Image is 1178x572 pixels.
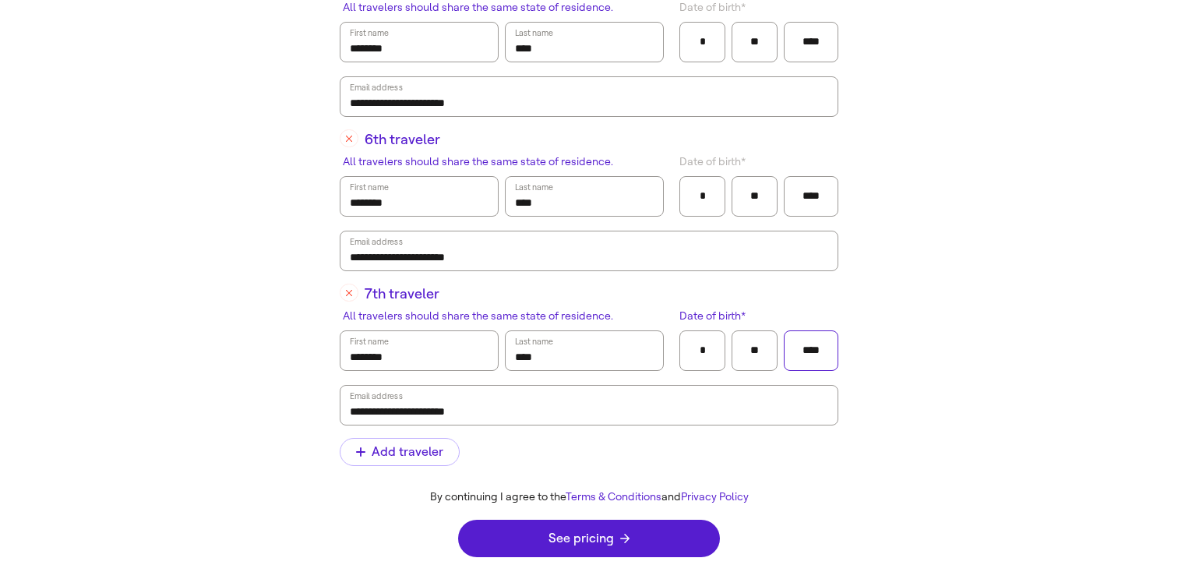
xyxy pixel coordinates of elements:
label: Last name [513,25,555,41]
span: All travelers should share the same state of residence. [343,154,613,170]
a: Terms & Conditions [566,490,661,503]
label: Last name [513,179,555,195]
input: Day [742,30,767,54]
input: Year [794,30,828,54]
label: Email address [348,234,404,249]
label: First name [348,25,390,41]
label: Email address [348,388,404,404]
input: Day [742,339,767,362]
a: Privacy Policy [681,490,749,503]
label: Last name [513,334,555,349]
label: First name [348,334,390,349]
span: See pricing [548,532,630,545]
div: By continuing I agree to the and [327,491,851,504]
button: 7th travelerAll travelers should share the same state of residence. [340,284,358,302]
button: 6th travelerAll travelers should share the same state of residence. [340,129,358,148]
span: Date of birth * [679,154,746,170]
input: Month [690,185,715,208]
span: Date of birth * [679,308,746,324]
input: Month [690,339,715,362]
label: Email address [348,79,404,95]
label: First name [348,179,390,195]
span: 6th traveler [365,129,635,170]
span: 7th traveler [365,284,635,324]
button: See pricing [458,520,720,557]
span: All travelers should share the same state of residence. [343,308,613,324]
input: Month [690,30,715,54]
input: Year [794,185,828,208]
span: Add traveler [356,446,443,458]
input: Day [742,185,767,208]
input: Year [794,339,828,362]
button: Add traveler [340,438,460,466]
